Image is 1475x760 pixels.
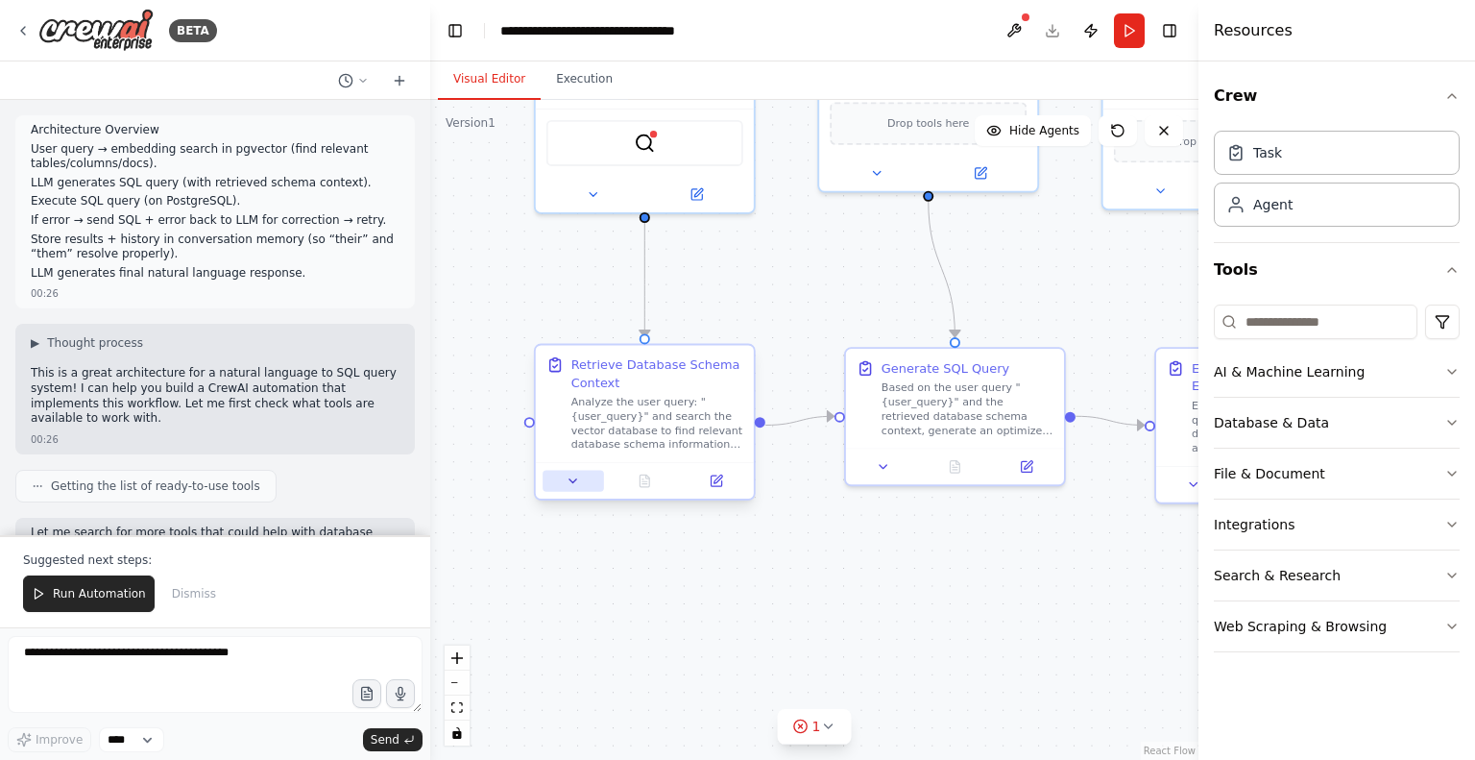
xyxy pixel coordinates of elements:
[1214,515,1294,534] div: Integrations
[931,162,1030,184] button: Open in side panel
[330,69,376,92] button: Switch to previous chat
[1154,347,1376,503] div: Execute SQL and Handle ErrorsExecute the generated SQL query against the PostgreSQL database. If ...
[446,115,496,131] div: Version 1
[31,286,59,301] div: 00:26
[844,347,1066,486] div: Generate SQL QueryBased on the user query "{user_query}" and the retrieved database schema contex...
[1253,143,1282,162] div: Task
[363,728,423,751] button: Send
[31,123,399,138] p: Architecture Overview
[1214,243,1460,297] button: Tools
[1214,617,1387,636] div: Web Scraping & Browsing
[445,646,470,746] div: React Flow controls
[1214,500,1460,550] button: Integrations
[1214,362,1365,381] div: AI & Machine Learning
[445,671,470,696] button: zoom out
[442,17,469,44] button: Hide left sidebar
[352,679,381,708] button: Upload files
[812,717,821,736] span: 1
[31,366,399,426] p: This is a great architecture for a natural language to SQL query system! I can help you build a C...
[778,709,852,745] button: 1
[919,200,963,336] g: Edge from 3dfeef28-6c25-44a7-b33b-bff27398783e to 75bc208b-cb01-4797-83d5-db54d6a1f14a
[1214,347,1460,397] button: AI & Machine Learning
[975,115,1091,146] button: Hide Agents
[534,347,756,503] div: Retrieve Database Schema ContextAnalyze the user query: "{user_query}" and search the vector data...
[445,696,470,721] button: fit view
[31,213,399,229] p: If error → send SQL + error back to LLM for correction → retry.
[36,732,83,748] span: Improve
[445,721,470,746] button: toggle interactivity
[607,471,682,492] button: No output available
[31,432,59,447] div: 00:26
[386,679,415,708] button: Click to speak your automation idea
[1214,601,1460,651] button: Web Scraping & Browsing
[51,478,260,494] span: Getting the list of ready-to-use tools
[162,576,226,612] button: Dismiss
[31,176,399,191] p: LLM generates SQL query (with retrieved schema context).
[636,222,653,337] g: Edge from cfcb5c75-0e04-4f34-92b2-b217e812dac3 to adaf4ee3-be4e-4c12-ad40-97c18d1f6076
[23,576,155,612] button: Run Automation
[571,395,743,452] div: Analyze the user query: "{user_query}" and search the vector database to find relevant database s...
[882,380,1053,437] div: Based on the user query "{user_query}" and the retrieved database schema context, generate an opt...
[1214,69,1460,123] button: Crew
[1214,551,1460,601] button: Search & Research
[445,646,470,671] button: zoom in
[47,335,143,351] span: Thought process
[1214,566,1341,585] div: Search & Research
[31,233,399,262] p: Store results + history in conversation memory (so “their” and “them” resolve properly).
[23,552,407,568] p: Suggested next steps:
[765,407,834,434] g: Edge from adaf4ee3-be4e-4c12-ad40-97c18d1f6076 to 75bc208b-cb01-4797-83d5-db54d6a1f14a
[1214,413,1329,432] div: Database & Data
[646,184,746,205] button: Open in side panel
[31,335,143,351] button: ▶Thought process
[1144,746,1196,756] a: React Flow attribution
[172,586,216,601] span: Dismiss
[371,732,399,748] span: Send
[686,471,746,492] button: Open in side panel
[571,355,743,391] div: Retrieve Database Schema Context
[1214,464,1325,483] div: File & Document
[438,60,541,100] button: Visual Editor
[1253,195,1293,214] div: Agent
[996,456,1056,478] button: Open in side panel
[1156,17,1183,44] button: Hide right sidebar
[31,142,399,172] p: User query → embedding search in pgvector (find relevant tables/columns/docs).
[1214,398,1460,448] button: Database & Data
[38,9,154,52] img: Logo
[53,586,146,601] span: Run Automation
[1076,407,1144,434] g: Edge from 75bc208b-cb01-4797-83d5-db54d6a1f14a to ff9fa372-2f8b-4519-9b31-d808a519b854
[541,60,628,100] button: Execution
[1171,133,1252,150] span: Drop tools here
[31,266,399,282] p: LLM generates final natural language response.
[1214,19,1293,42] h4: Resources
[882,359,1009,377] div: Generate SQL Query
[31,335,39,351] span: ▶
[1214,123,1460,242] div: Crew
[1214,297,1460,668] div: Tools
[169,19,217,42] div: BETA
[887,114,969,132] span: Drop tools here
[1009,123,1079,138] span: Hide Agents
[634,133,655,154] img: QdrantVectorSearchTool
[500,21,716,40] nav: breadcrumb
[917,456,992,478] button: No output available
[8,727,91,752] button: Improve
[31,194,399,209] p: Execute SQL query (on PostgreSQL).
[384,69,415,92] button: Start a new chat
[31,526,399,555] p: Let me search for more tools that could help with database operations and SQL generation:
[1214,449,1460,499] button: File & Document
